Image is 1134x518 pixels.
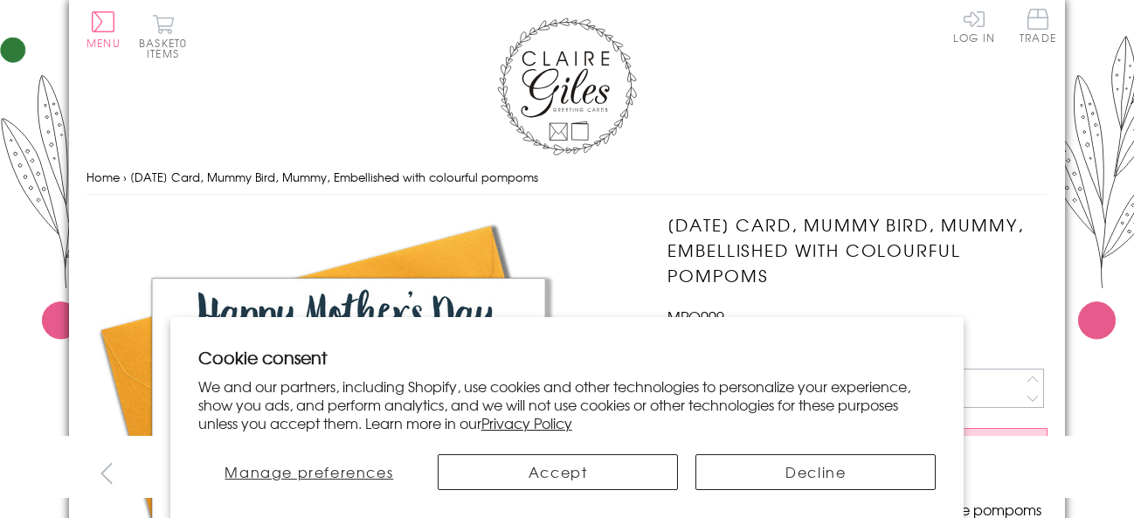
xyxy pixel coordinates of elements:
button: Manage preferences [198,454,420,490]
nav: breadcrumbs [86,160,1048,196]
a: Privacy Policy [481,412,572,433]
span: Menu [86,35,121,51]
img: Claire Giles Greetings Cards [497,17,637,155]
h2: Cookie consent [198,345,937,370]
a: Trade [1020,9,1056,46]
h1: [DATE] Card, Mummy Bird, Mummy, Embellished with colourful pompoms [667,212,1048,287]
span: › [123,169,127,185]
span: Manage preferences [225,461,393,482]
span: 0 items [147,35,187,61]
button: Basket0 items [139,14,187,59]
button: Menu [86,11,121,48]
p: We and our partners, including Shopify, use cookies and other technologies to personalize your ex... [198,377,937,432]
button: Decline [695,454,936,490]
a: Log In [953,9,995,43]
span: MPO009 [667,306,724,327]
span: Trade [1020,9,1056,43]
button: prev [86,453,126,493]
button: Accept [438,454,678,490]
span: [DATE] Card, Mummy Bird, Mummy, Embellished with colourful pompoms [130,169,538,185]
a: Home [86,169,120,185]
